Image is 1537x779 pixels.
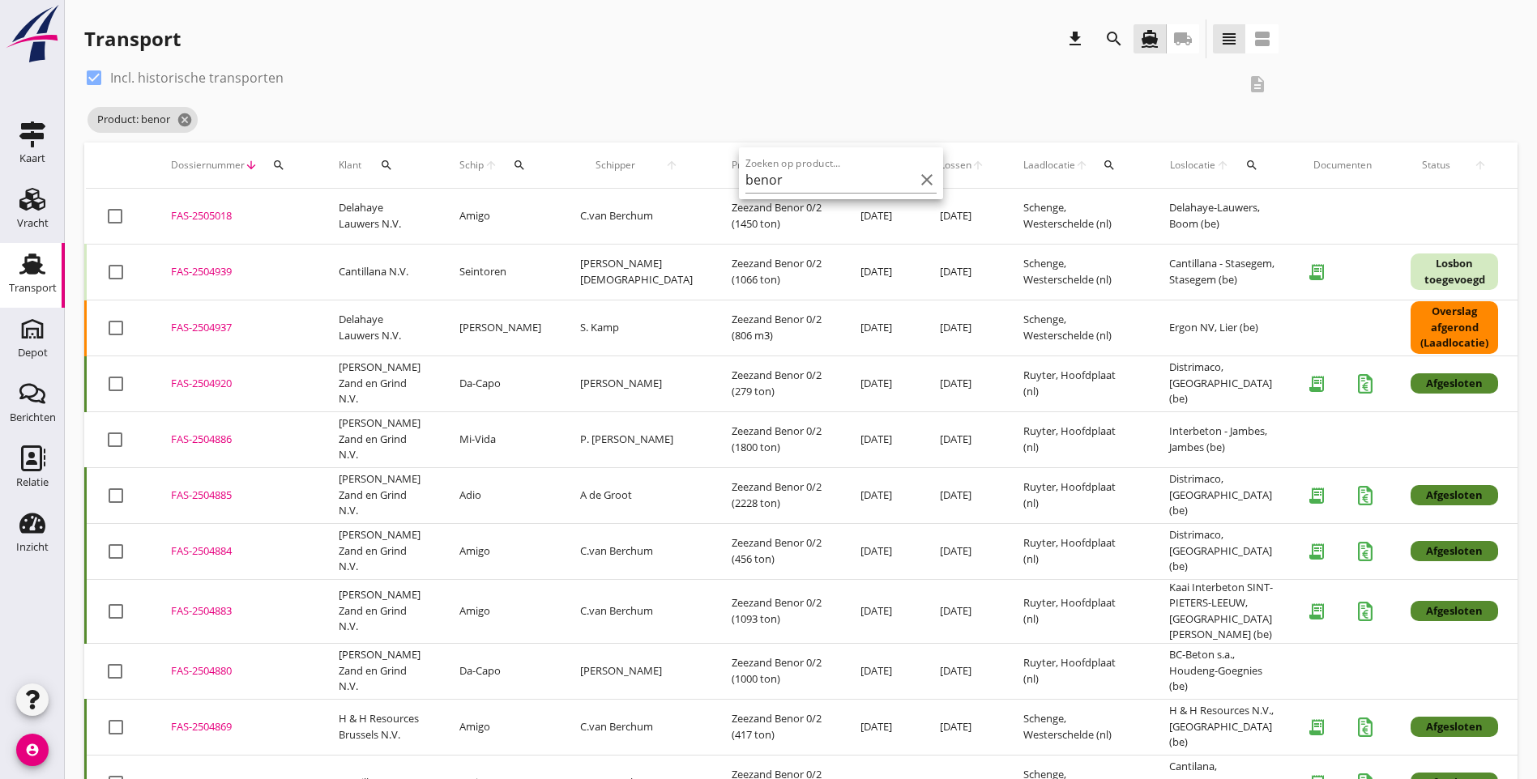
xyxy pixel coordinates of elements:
[16,542,49,552] div: Inzicht
[1253,29,1272,49] i: view_agenda
[1150,523,1294,579] td: Distrimaco, [GEOGRAPHIC_DATA] (be)
[1169,158,1216,172] span: Loslocatie
[920,523,1004,579] td: [DATE]
[561,411,712,467] td: P. [PERSON_NAME]
[841,467,920,523] td: [DATE]
[171,376,300,392] div: FAS-2504920
[171,208,300,224] div: FAS-2505018
[16,477,49,487] div: Relatie
[920,189,1004,245] td: [DATE]
[1004,411,1150,467] td: Ruyter, Hoofdplaat (nl)
[712,189,841,245] td: Zeezand Benor 0/2 (1450 ton)
[1411,158,1462,172] span: Status
[1150,300,1294,355] td: Ergon NV, Lier (be)
[1150,699,1294,755] td: H & H Resources N.V., [GEOGRAPHIC_DATA] (be)
[171,543,300,560] div: FAS-2504884
[319,643,440,699] td: [PERSON_NAME] Zand en Grind N.V.
[1173,29,1193,49] i: local_shipping
[171,158,245,172] span: Dossiernummer
[339,146,421,185] div: Klant
[1216,159,1231,172] i: arrow_upward
[841,523,920,579] td: [DATE]
[1300,595,1333,628] i: receipt_long
[440,579,561,643] td: Amigo
[1245,159,1258,172] i: search
[1411,301,1498,354] div: Overslag afgerond (Laadlocatie)
[1150,643,1294,699] td: BC-Beton s.a., Houdeng-Goegnies (be)
[319,189,440,245] td: Delahaye Lauwers N.V.
[110,70,284,86] label: Incl. historische transporten
[1004,300,1150,355] td: Schenge, Westerschelde (nl)
[319,411,440,467] td: [PERSON_NAME] Zand en Grind N.V.
[1103,159,1116,172] i: search
[1150,467,1294,523] td: Distrimaco, [GEOGRAPHIC_DATA] (be)
[712,579,841,643] td: Zeezand Benor 0/2 (1093 ton)
[440,699,561,755] td: Amigo
[712,244,841,300] td: Zeezand Benor 0/2 (1066 ton)
[319,699,440,755] td: H & H Resources Brussels N.V.
[319,579,440,643] td: [PERSON_NAME] Zand en Grind N.V.
[10,412,56,423] div: Berichten
[440,411,561,467] td: Mi-Vida
[561,300,712,355] td: S. Kamp
[1300,479,1333,512] i: receipt_long
[1411,541,1498,562] div: Afgesloten
[171,264,300,280] div: FAS-2504939
[440,467,561,523] td: Adio
[1411,601,1498,622] div: Afgesloten
[561,643,712,699] td: [PERSON_NAME]
[712,643,841,699] td: Zeezand Benor 0/2 (1000 ton)
[841,189,920,245] td: [DATE]
[319,355,440,411] td: [PERSON_NAME] Zand en Grind N.V.
[1140,29,1159,49] i: directions_boat
[1462,159,1499,172] i: arrow_upward
[920,579,1004,643] td: [DATE]
[440,523,561,579] td: Amigo
[319,300,440,355] td: Delahaye Lauwers N.V.
[1075,159,1088,172] i: arrow_upward
[1300,535,1333,568] i: receipt_long
[940,158,971,172] span: Lossen
[171,432,300,448] div: FAS-2504886
[920,300,1004,355] td: [DATE]
[1004,355,1150,411] td: Ruyter, Hoofdplaat (nl)
[1004,189,1150,245] td: Schenge, Westerschelde (nl)
[920,355,1004,411] td: [DATE]
[841,355,920,411] td: [DATE]
[459,158,485,172] span: Schip
[319,244,440,300] td: Cantillana N.V.
[440,355,561,411] td: Da-Capo
[561,579,712,643] td: C.van Berchum
[841,244,920,300] td: [DATE]
[171,719,300,735] div: FAS-2504869
[712,411,841,467] td: Zeezand Benor 0/2 (1800 ton)
[17,218,49,228] div: Vracht
[561,699,712,755] td: C.van Berchum
[440,244,561,300] td: Seintoren
[380,159,393,172] i: search
[561,355,712,411] td: [PERSON_NAME]
[88,107,198,133] span: Product: benor
[561,467,712,523] td: A de Groot
[440,189,561,245] td: Amigo
[841,699,920,755] td: [DATE]
[841,300,920,355] td: [DATE]
[712,300,841,355] td: Zeezand Benor 0/2 (806 m3)
[513,159,526,172] i: search
[1150,355,1294,411] td: Distrimaco, [GEOGRAPHIC_DATA] (be)
[1313,158,1372,172] div: Documenten
[171,603,300,619] div: FAS-2504883
[440,643,561,699] td: Da-Capo
[1300,368,1333,400] i: receipt_long
[561,189,712,245] td: C.van Berchum
[1004,467,1150,523] td: Ruyter, Hoofdplaat (nl)
[18,347,48,358] div: Depot
[920,411,1004,467] td: [DATE]
[561,523,712,579] td: C.van Berchum
[1104,29,1124,49] i: search
[712,467,841,523] td: Zeezand Benor 0/2 (2228 ton)
[1150,579,1294,643] td: Kaai Interbeton SINT-PIETERS-LEEUW, [GEOGRAPHIC_DATA][PERSON_NAME] (be)
[177,112,193,128] i: cancel
[650,159,693,172] i: arrow_upward
[1004,579,1150,643] td: Ruyter, Hoofdplaat (nl)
